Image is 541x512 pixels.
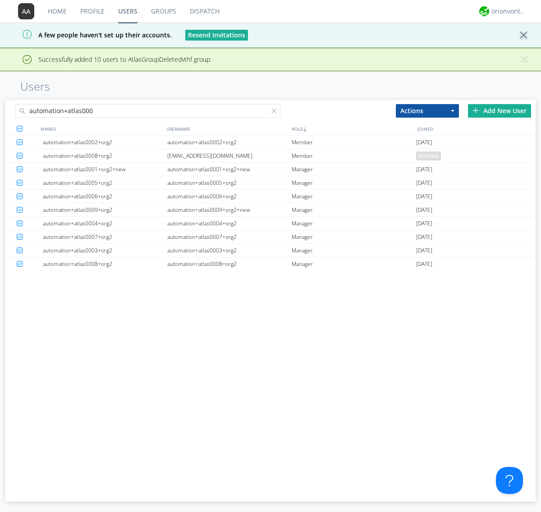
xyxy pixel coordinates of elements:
[7,55,211,64] span: Successfully added 10 users to AtlasGroupDeletedvthf group.
[167,149,292,162] div: [EMAIL_ADDRESS][DOMAIN_NAME]
[496,467,523,494] iframe: Toggle Customer Support
[292,244,416,257] div: Manager
[289,122,415,135] div: ROLE
[43,244,167,257] div: automation+atlas0003+org2
[43,190,167,203] div: automation+atlas0006+org2
[415,122,541,135] div: JOINED
[5,230,536,244] a: automation+atlas0007+org2automation+atlas0007+org2Manager[DATE]
[43,257,167,271] div: automation+atlas0008+org2
[15,104,280,118] input: Search users
[292,149,416,162] div: Member
[167,203,292,216] div: automation+atlas0009+org2+new
[167,163,292,176] div: automation+atlas0001+org2+new
[468,104,531,118] div: Add New User
[167,230,292,243] div: automation+atlas0007+org2
[416,151,441,160] span: pending
[292,163,416,176] div: Manager
[416,230,432,244] span: [DATE]
[292,190,416,203] div: Manager
[396,104,459,118] button: Actions
[5,176,536,190] a: automation+atlas0005+org2automation+atlas0005+org2Manager[DATE]
[164,122,290,135] div: USERNAME
[43,136,167,149] div: automation+atlas0002+org2
[43,149,167,162] div: automation+atlas0008+org2
[292,230,416,243] div: Manager
[43,163,167,176] div: automation+atlas0001+org2+new
[416,163,432,176] span: [DATE]
[479,6,489,16] img: 29d36aed6fa347d5a1537e7736e6aa13
[167,257,292,271] div: automation+atlas0008+org2
[416,257,432,271] span: [DATE]
[38,122,164,135] div: NAMES
[5,217,536,230] a: automation+atlas0004+org2automation+atlas0004+org2Manager[DATE]
[43,203,167,216] div: automation+atlas0009+org2
[472,107,479,114] img: plus.svg
[416,203,432,217] span: [DATE]
[43,217,167,230] div: automation+atlas0004+org2
[292,136,416,149] div: Member
[167,244,292,257] div: automation+atlas0003+org2
[18,3,34,19] img: 373638.png
[416,244,432,257] span: [DATE]
[5,203,536,217] a: automation+atlas0009+org2automation+atlas0009+org2+newManager[DATE]
[491,7,525,16] div: orionvontas+atlas+automation+org2
[5,136,536,149] a: automation+atlas0002+org2automation+atlas0002+org2Member[DATE]
[185,30,248,41] button: Resend Invitations
[43,176,167,189] div: automation+atlas0005+org2
[416,190,432,203] span: [DATE]
[5,244,536,257] a: automation+atlas0003+org2automation+atlas0003+org2Manager[DATE]
[416,176,432,190] span: [DATE]
[167,217,292,230] div: automation+atlas0004+org2
[5,149,536,163] a: automation+atlas0008+org2[EMAIL_ADDRESS][DOMAIN_NAME]Memberpending
[7,31,172,39] span: A few people haven't set up their accounts.
[292,257,416,271] div: Manager
[43,230,167,243] div: automation+atlas0007+org2
[167,176,292,189] div: automation+atlas0005+org2
[292,203,416,216] div: Manager
[5,190,536,203] a: automation+atlas0006+org2automation+atlas0006+org2Manager[DATE]
[292,176,416,189] div: Manager
[5,163,536,176] a: automation+atlas0001+org2+newautomation+atlas0001+org2+newManager[DATE]
[167,136,292,149] div: automation+atlas0002+org2
[167,190,292,203] div: automation+atlas0006+org2
[5,257,536,271] a: automation+atlas0008+org2automation+atlas0008+org2Manager[DATE]
[416,136,432,149] span: [DATE]
[416,217,432,230] span: [DATE]
[292,217,416,230] div: Manager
